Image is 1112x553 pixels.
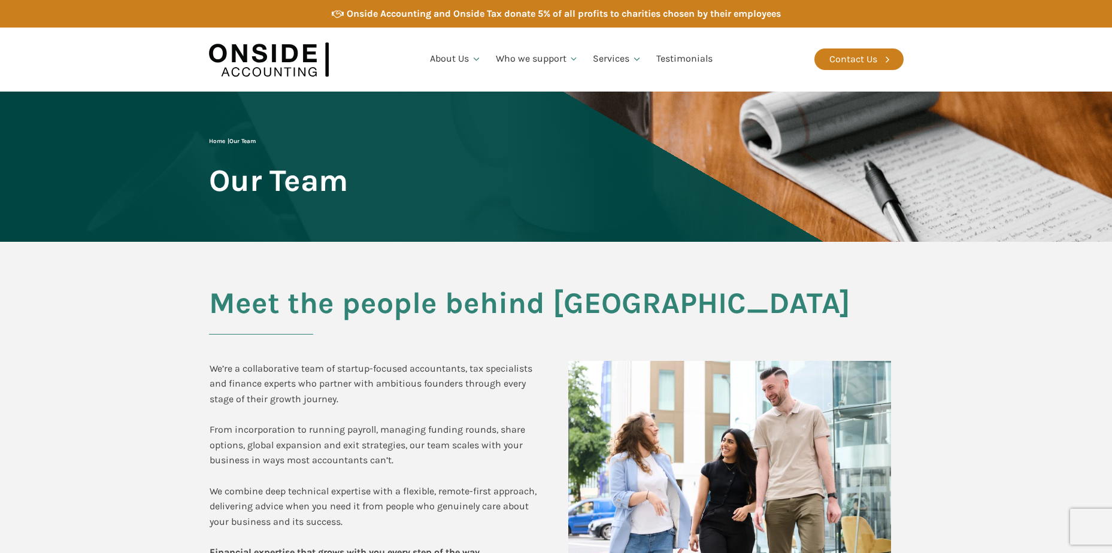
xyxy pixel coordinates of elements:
img: Onside Accounting [209,37,329,83]
a: Contact Us [814,48,904,70]
a: About Us [423,39,489,80]
h2: Meet the people behind [GEOGRAPHIC_DATA] [209,287,904,335]
a: Who we support [489,39,586,80]
div: Contact Us [829,51,877,67]
span: Our Team [229,138,256,145]
span: Our Team [209,164,348,197]
span: | [209,138,256,145]
div: Onside Accounting and Onside Tax donate 5% of all profits to charities chosen by their employees [347,6,781,22]
a: Services [586,39,649,80]
a: Testimonials [649,39,720,80]
a: Home [209,138,225,145]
